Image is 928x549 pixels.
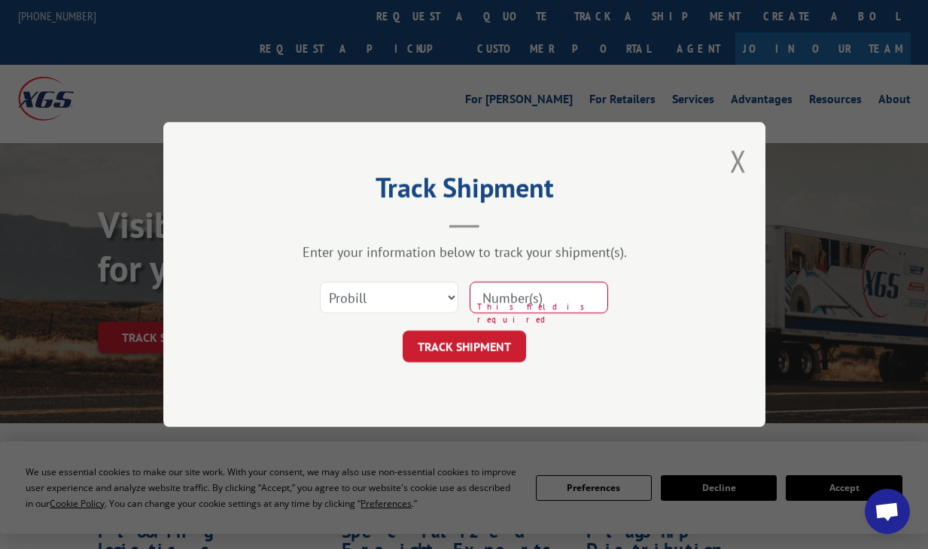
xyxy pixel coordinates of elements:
button: TRACK SHIPMENT [403,331,526,362]
h2: Track Shipment [239,177,690,206]
button: Close modal [730,141,747,181]
span: This field is required [477,300,608,325]
div: Open chat [865,489,910,534]
input: Number(s) [470,282,608,313]
div: Enter your information below to track your shipment(s). [239,243,690,261]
